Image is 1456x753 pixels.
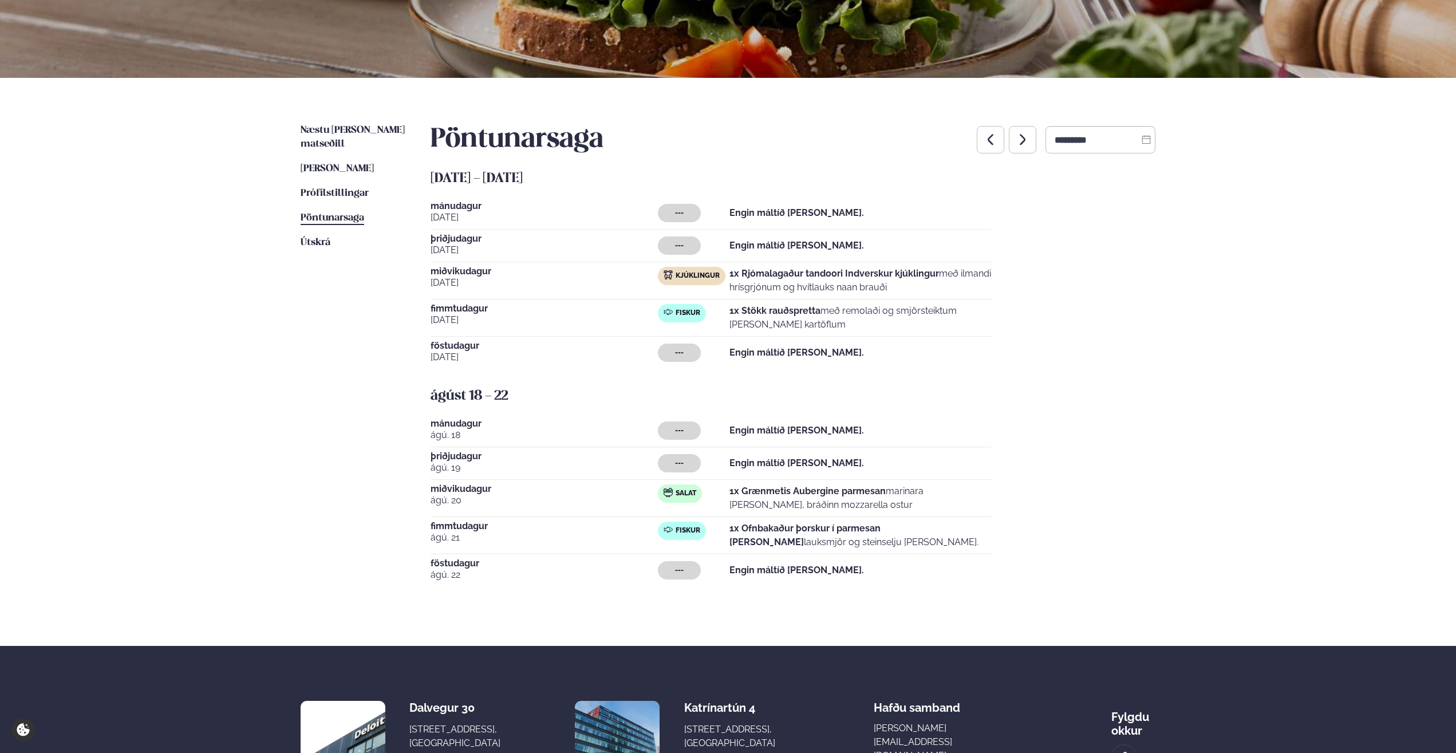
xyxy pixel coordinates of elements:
strong: Engin máltíð [PERSON_NAME]. [729,207,864,218]
span: ágú. 21 [431,531,658,545]
a: Pöntunarsaga [301,211,364,225]
span: [DATE] [431,243,658,257]
a: Prófílstillingar [301,187,369,200]
a: [PERSON_NAME] [301,162,374,176]
strong: 1x Rjómalagaður tandoori Indverskur kjúklingur [729,268,939,279]
a: Næstu [PERSON_NAME] matseðill [301,124,408,151]
strong: Engin máltíð [PERSON_NAME]. [729,565,864,575]
span: --- [675,566,684,575]
span: [DATE] [431,313,658,327]
span: Pöntunarsaga [301,213,364,223]
div: Fylgdu okkur [1111,701,1155,738]
strong: Engin máltíð [PERSON_NAME]. [729,240,864,251]
span: Hafðu samband [874,692,960,715]
img: fish.svg [664,307,673,317]
span: --- [675,459,684,468]
span: mánudagur [431,202,658,211]
strong: Engin máltíð [PERSON_NAME]. [729,458,864,468]
span: fimmtudagur [431,304,658,313]
h5: ágúst 18 - 22 [431,387,1155,405]
img: chicken.svg [664,270,673,279]
img: salad.svg [664,488,673,497]
p: lauksmjör og steinselju [PERSON_NAME]. [729,522,992,549]
strong: 1x Grænmetis Aubergine parmesan [729,486,886,496]
span: [DATE] [431,276,658,290]
span: [PERSON_NAME] [301,164,374,174]
span: [DATE] [431,350,658,364]
span: ágú. 18 [431,428,658,442]
h5: [DATE] - [DATE] [431,169,1155,188]
span: Salat [676,489,696,498]
span: ágú. 20 [431,494,658,507]
span: þriðjudagur [431,234,658,243]
span: ágú. 22 [431,568,658,582]
h2: Pöntunarsaga [431,124,603,156]
span: Fiskur [676,526,700,535]
span: [DATE] [431,211,658,224]
span: ágú. 19 [431,461,658,475]
div: [STREET_ADDRESS], [GEOGRAPHIC_DATA] [684,723,775,750]
a: Cookie settings [11,718,35,742]
strong: 1x Ofnbakaður þorskur í parmesan [PERSON_NAME] [729,523,881,547]
p: marinara [PERSON_NAME], bráðinn mozzarella ostur [729,484,992,512]
span: --- [675,208,684,218]
div: [STREET_ADDRESS], [GEOGRAPHIC_DATA] [409,723,500,750]
span: --- [675,426,684,435]
span: Fiskur [676,309,700,318]
span: miðvikudagur [431,484,658,494]
span: --- [675,348,684,357]
span: föstudagur [431,341,658,350]
p: með ilmandi hrísgrjónum og hvítlauks naan brauði [729,267,992,294]
span: fimmtudagur [431,522,658,531]
span: miðvikudagur [431,267,658,276]
span: þriðjudagur [431,452,658,461]
span: Prófílstillingar [301,188,369,198]
img: fish.svg [664,525,673,534]
a: Útskrá [301,236,330,250]
span: Næstu [PERSON_NAME] matseðill [301,125,405,149]
span: --- [675,241,684,250]
div: Katrínartún 4 [684,701,775,715]
p: með remolaði og smjörsteiktum [PERSON_NAME] kartöflum [729,304,992,332]
span: mánudagur [431,419,658,428]
span: Kjúklingur [676,271,720,281]
div: Dalvegur 30 [409,701,500,715]
strong: 1x Stökk rauðspretta [729,305,820,316]
strong: Engin máltíð [PERSON_NAME]. [729,425,864,436]
span: Útskrá [301,238,330,247]
strong: Engin máltíð [PERSON_NAME]. [729,347,864,358]
span: föstudagur [431,559,658,568]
